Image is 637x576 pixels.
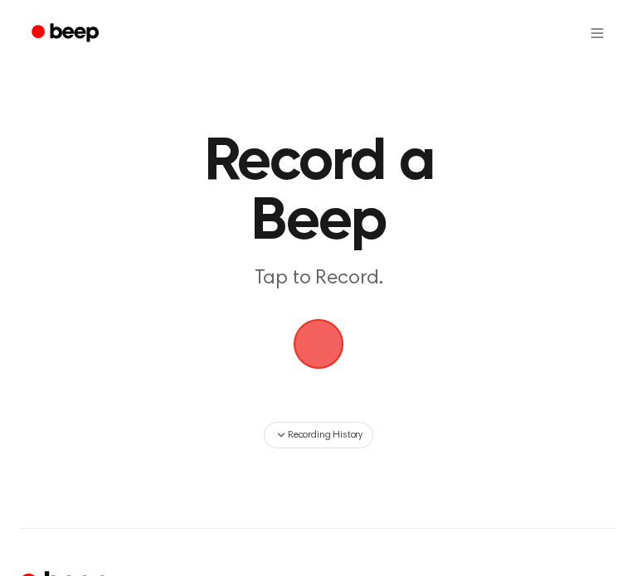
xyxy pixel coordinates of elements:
[264,422,373,448] button: Recording History
[20,17,114,50] a: Beep
[577,13,617,53] button: Open menu
[294,319,343,369] img: Beep Logo
[288,428,362,443] span: Recording History
[179,265,458,293] p: Tap to Record.
[179,133,458,252] h1: Record a Beep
